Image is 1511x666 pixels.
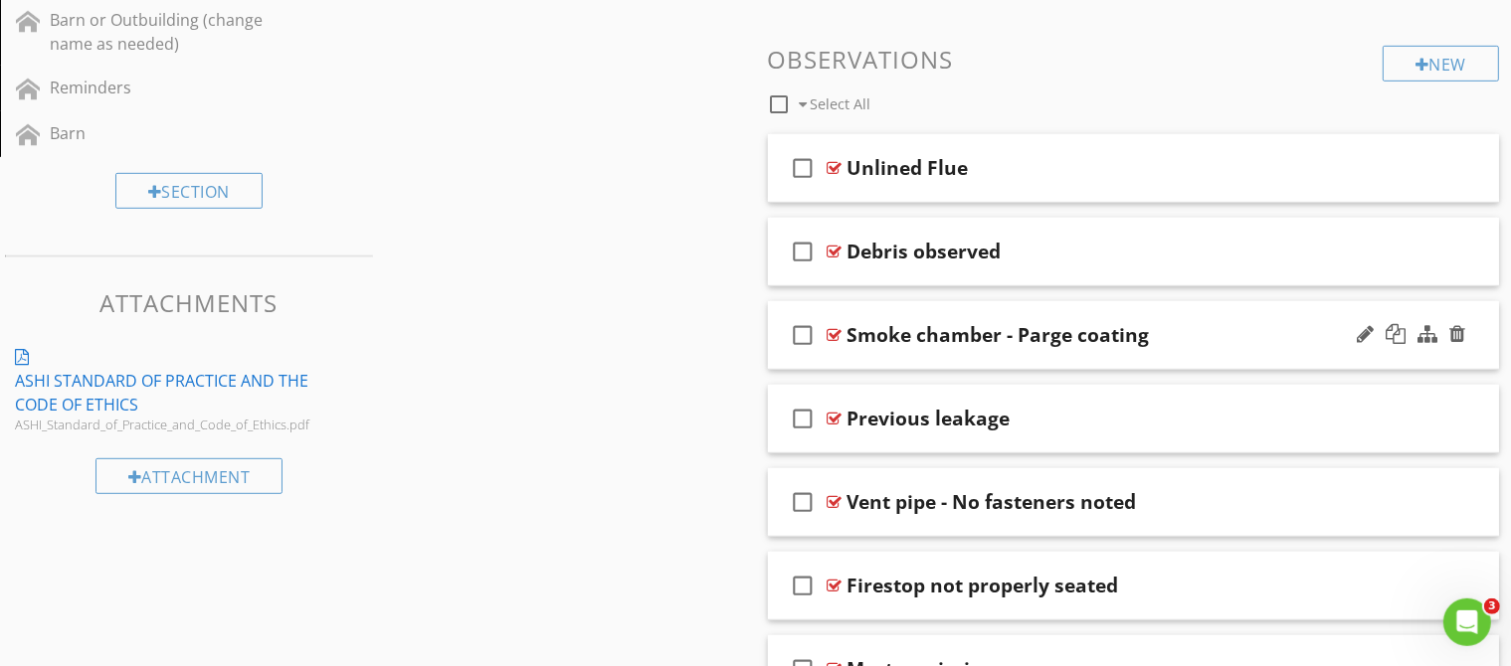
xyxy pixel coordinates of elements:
[788,562,820,609] i: check_box_outline_blank
[15,416,309,432] div: ASHI_Standard_of_Practice_and_Code_of_Ethics.pdf
[115,173,263,209] div: Section
[788,311,820,359] i: check_box_outline_blank
[15,369,309,416] div: ASHI STANDARD OF PRACTICE AND THE CODE OF ETHICS
[768,46,1500,73] h3: Observations
[50,121,283,145] div: Barn
[788,144,820,192] i: check_box_outline_blank
[848,407,1011,430] div: Previous leakage
[848,156,969,180] div: Unlined Flue
[5,335,394,442] a: ASHI STANDARD OF PRACTICE AND THE CODE OF ETHICS ASHI_Standard_of_Practice_and_Code_of_Ethics.pdf
[788,228,820,275] i: check_box_outline_blank
[1383,46,1499,82] div: New
[848,490,1137,514] div: Vent pipe - No fasteners noted
[848,240,1002,263] div: Debris observed
[50,8,283,56] div: Barn or Outbuilding (change name as needed)
[50,76,283,99] div: Reminders
[1443,598,1491,646] iframe: Intercom live chat
[788,395,820,442] i: check_box_outline_blank
[848,574,1119,597] div: Firestop not properly seated
[810,94,870,113] span: Select All
[1484,598,1500,614] span: 3
[788,478,820,526] i: check_box_outline_blank
[848,323,1150,347] div: Smoke chamber - Parge coating
[95,458,283,494] div: Attachment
